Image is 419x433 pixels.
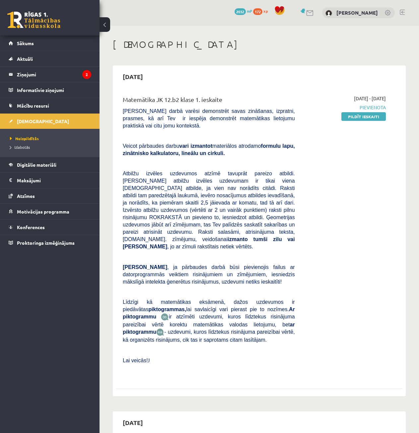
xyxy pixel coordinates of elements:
span: Veicot pārbaudes darbu materiālos atrodamo [123,143,295,156]
span: [PERSON_NAME] darbā varēsi demonstrēt savas zināšanas, izpratni, prasmes, kā arī Tev ir iespēja d... [123,108,295,129]
span: Līdzīgi kā matemātikas eksāmenā, dažos uzdevumos ir piedāvātas lai savlaicīgi vari pierast pie to... [123,299,295,319]
a: [DEMOGRAPHIC_DATA] [9,114,91,129]
span: [DATE] - [DATE] [354,95,386,102]
b: formulu lapu, zinātnisko kalkulatoru, lineālu un cirkuli. [123,143,295,156]
a: 2032 mP [235,8,252,14]
a: Motivācijas programma [9,204,91,219]
a: Rīgas 1. Tālmācības vidusskola [7,12,60,28]
span: Digitālie materiāli [17,162,56,168]
a: [PERSON_NAME] [336,9,378,16]
span: [DEMOGRAPHIC_DATA] [17,118,69,124]
span: Aktuāli [17,56,33,62]
img: JfuEzvunn4EvwAAAAASUVORK5CYII= [161,313,169,321]
span: Neizpildītās [10,136,39,141]
span: Sākums [17,40,34,46]
a: Aktuāli [9,51,91,66]
a: Digitālie materiāli [9,157,91,172]
a: Pildīt ieskaiti [341,112,386,121]
a: Sākums [9,36,91,51]
a: Maksājumi [9,173,91,188]
b: vari izmantot [179,143,212,149]
span: 172 [253,8,262,15]
span: Konferences [17,224,45,230]
span: Proktoringa izmēģinājums [17,240,75,246]
span: Mācību resursi [17,103,49,109]
span: Atzīmes [17,193,35,199]
span: - uzdevumi, kuros līdztekus risinājuma pareizībai vērtē, kā organizēts risinājums, cik tas ir sap... [123,329,295,343]
span: , ja pārbaudes darbā būsi pievienojis failus ar datorprogrammās veiktiem risinājumiem un zīmējumi... [123,264,295,285]
span: mP [247,8,252,14]
b: izmanto [228,236,247,242]
span: Izlabotās [10,144,30,150]
span: xp [263,8,268,14]
span: J [148,358,150,363]
div: Matemātika JK 12.b2 klase 1. ieskaite [123,95,295,107]
span: Motivācijas programma [17,209,69,215]
a: 172 xp [253,8,271,14]
a: Atzīmes [9,188,91,204]
h1: [DEMOGRAPHIC_DATA] [113,39,406,50]
img: Rebeka Karla [325,10,332,17]
a: Informatīvie ziņojumi [9,82,91,98]
span: Pievienota [305,104,386,111]
b: piktogrammas, [148,306,186,312]
h2: [DATE] [116,69,150,84]
span: Atbilžu izvēles uzdevumos atzīmē tavuprāt pareizo atbildi. [PERSON_NAME] atbilžu izvēles uzdevuma... [123,171,295,249]
span: ir atzīmēti uzdevumi, kuros līdztekus risinājuma pareizībai vērtē korektu matemātikas valodas lie... [123,314,295,335]
a: Proktoringa izmēģinājums [9,235,91,250]
a: Izlabotās [10,144,93,150]
span: Lai veicās! [123,358,148,363]
h2: [DATE] [116,415,150,430]
span: 2032 [235,8,246,15]
legend: Maksājumi [17,173,91,188]
a: Neizpildītās [10,135,93,141]
a: Mācību resursi [9,98,91,113]
legend: Informatīvie ziņojumi [17,82,91,98]
a: Konferences [9,219,91,235]
i: 2 [82,70,91,79]
span: [PERSON_NAME] [123,264,167,270]
a: Ziņojumi2 [9,67,91,82]
b: Ar piktogrammu [123,306,295,319]
legend: Ziņojumi [17,67,91,82]
img: wKvN42sLe3LLwAAAABJRU5ErkJggg== [156,328,164,336]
